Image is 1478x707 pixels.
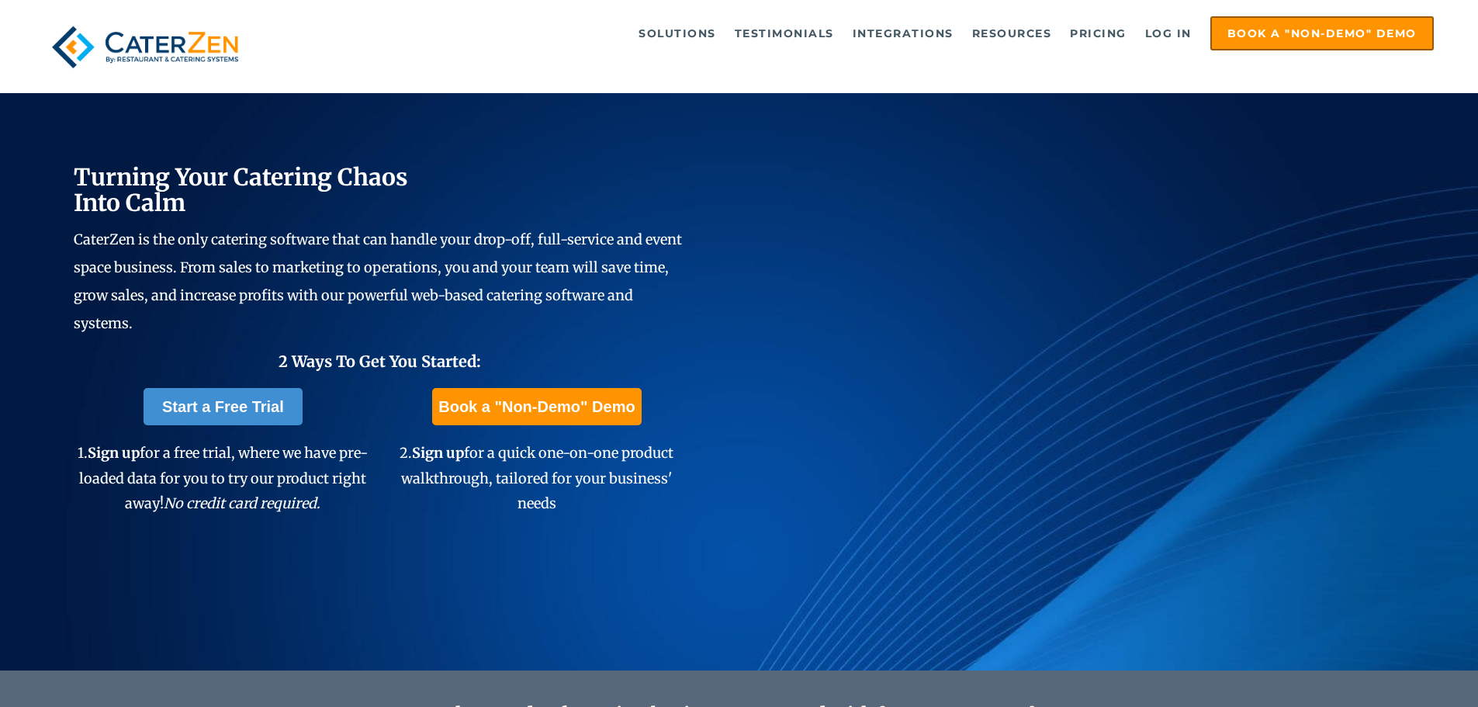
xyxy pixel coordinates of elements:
em: No credit card required. [164,494,320,512]
span: 2. for a quick one-on-one product walkthrough, tailored for your business' needs [400,444,673,512]
iframe: Help widget launcher [1340,646,1461,690]
img: caterzen [44,16,246,78]
a: Testimonials [727,18,842,49]
span: Sign up [412,444,464,462]
a: Start a Free Trial [144,388,303,425]
a: Book a "Non-Demo" Demo [432,388,641,425]
div: Navigation Menu [282,16,1434,50]
a: Integrations [845,18,961,49]
a: Log in [1137,18,1199,49]
span: 1. for a free trial, where we have pre-loaded data for you to try our product right away! [78,444,368,512]
span: 2 Ways To Get You Started: [279,352,481,371]
span: CaterZen is the only catering software that can handle your drop-off, full-service and event spac... [74,230,682,332]
span: Sign up [88,444,140,462]
span: Turning Your Catering Chaos Into Calm [74,162,408,217]
a: Resources [964,18,1060,49]
a: Book a "Non-Demo" Demo [1210,16,1434,50]
a: Solutions [631,18,724,49]
a: Pricing [1062,18,1134,49]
